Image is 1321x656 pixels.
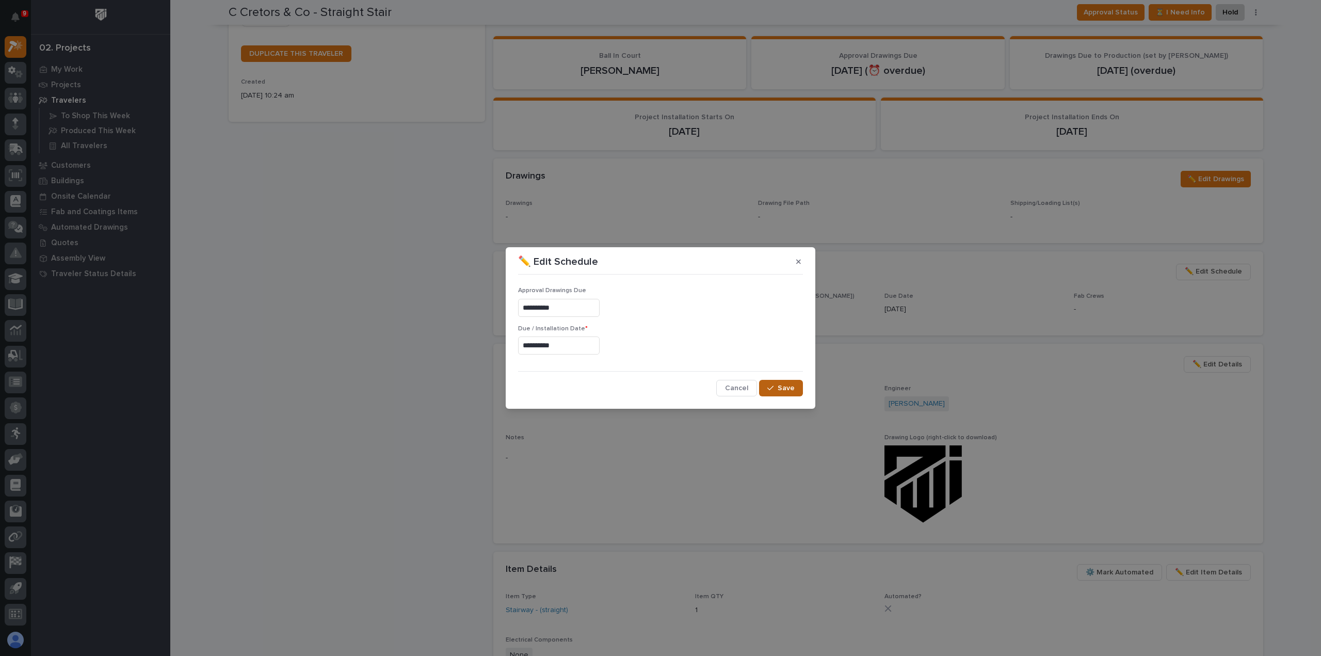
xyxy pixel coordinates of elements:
[518,287,586,294] span: Approval Drawings Due
[725,383,748,393] span: Cancel
[518,255,598,268] p: ✏️ Edit Schedule
[778,383,795,393] span: Save
[716,380,757,396] button: Cancel
[518,326,588,332] span: Due / Installation Date
[759,380,803,396] button: Save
